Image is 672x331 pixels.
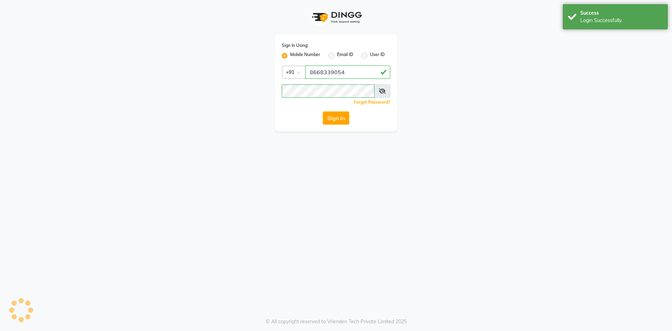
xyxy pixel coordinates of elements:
label: Email ID [337,51,353,60]
input: Username [305,65,390,79]
div: Success [580,9,663,17]
button: Sign In [323,111,349,125]
label: Mobile Number [290,51,320,60]
label: Sign In Using: [282,42,308,49]
input: Username [282,84,374,98]
a: Forgot Password? [354,99,390,105]
div: Login Successfully. [580,17,663,24]
label: User ID [370,51,385,60]
img: logo1.svg [308,7,364,28]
